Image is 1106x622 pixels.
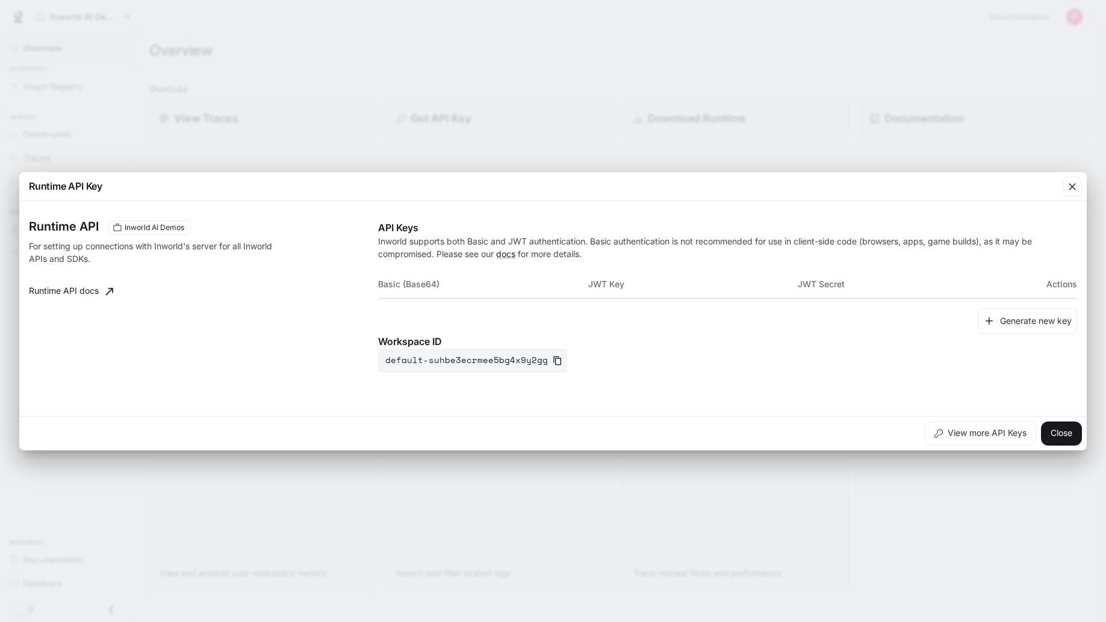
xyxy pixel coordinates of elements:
th: Basic (Base64) [378,270,588,299]
p: Workspace ID [378,334,1077,349]
button: View more API Keys [925,421,1036,446]
th: Actions [1007,270,1077,299]
a: Runtime API docs [24,279,118,303]
p: Runtime API Key [29,179,102,193]
span: Inworld AI Demos [120,222,189,233]
th: JWT Key [588,270,798,299]
button: default-suhbe3ecrmee5bg4x9y2gg [378,349,567,373]
th: JWT Secret [798,270,1007,299]
button: Generate new key [978,308,1077,334]
p: For setting up connections with Inworld's server for all Inworld APIs and SDKs. [29,240,284,265]
p: Inworld supports both Basic and JWT authentication. Basic authentication is not recommended for u... [378,235,1077,260]
button: Close [1041,421,1082,446]
div: These keys will apply to your current workspace only [108,220,191,235]
a: docs [496,249,515,259]
h3: Runtime API [29,220,99,232]
p: API Keys [378,220,1077,235]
